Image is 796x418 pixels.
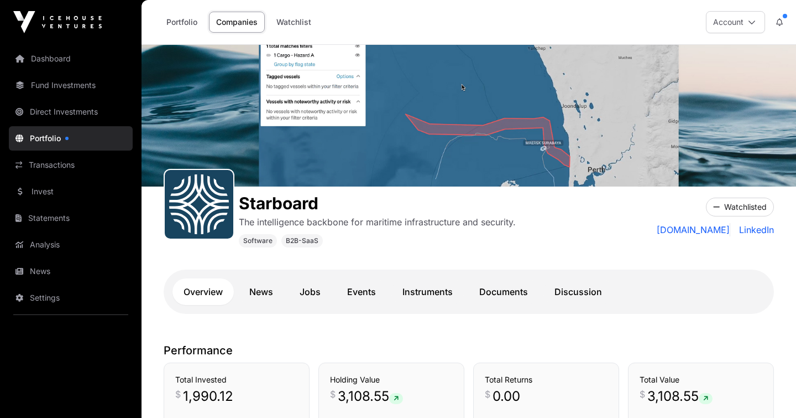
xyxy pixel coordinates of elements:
a: Fund Investments [9,73,133,97]
span: $ [640,388,645,401]
a: Companies [209,12,265,33]
span: $ [485,388,490,401]
h3: Total Invested [175,374,298,385]
nav: Tabs [172,278,765,305]
a: Watchlist [269,12,318,33]
span: 3,108.55 [647,388,713,405]
a: Statements [9,206,133,230]
a: Analysis [9,233,133,257]
img: Starboard [142,45,796,187]
span: $ [330,388,336,401]
a: Settings [9,286,133,310]
a: Overview [172,278,234,305]
h3: Total Value [640,374,762,385]
span: $ [175,388,181,401]
a: Transactions [9,153,133,177]
a: Events [336,278,387,305]
img: Starboard-Favicon.svg [169,174,229,234]
h1: Starboard [239,193,516,213]
a: Documents [468,278,539,305]
span: 0.00 [493,388,520,405]
a: Direct Investments [9,100,133,124]
a: Dashboard [9,47,133,71]
h3: Total Returns [485,374,608,385]
a: Portfolio [9,126,133,151]
p: The intelligence backbone for maritime infrastructure and security. [239,215,516,229]
h3: Holding Value [330,374,453,385]
a: News [238,278,284,305]
a: Discussion [543,278,613,305]
button: Watchlisted [706,198,774,216]
p: Performance [164,343,774,358]
iframe: Chat Widget [741,365,796,418]
a: Portfolio [159,12,205,33]
a: Jobs [289,278,332,305]
a: Invest [9,179,133,204]
span: B2B-SaaS [286,236,318,245]
button: Account [706,11,765,33]
span: 3,108.55 [338,388,403,405]
a: [DOMAIN_NAME] [657,223,730,236]
span: 1,990.12 [183,388,233,405]
a: Instruments [391,278,464,305]
a: News [9,259,133,283]
span: Software [243,236,273,245]
a: LinkedIn [735,223,774,236]
img: Icehouse Ventures Logo [13,11,102,33]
